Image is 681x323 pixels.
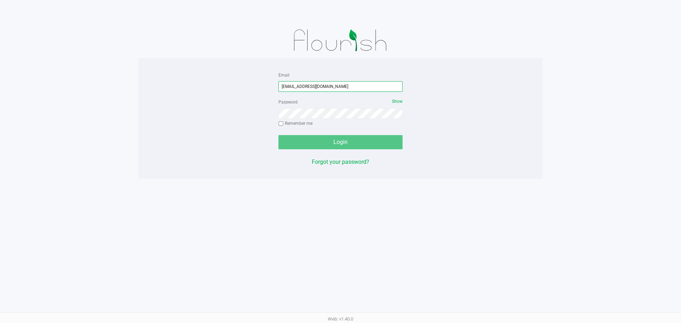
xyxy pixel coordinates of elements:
span: Show [392,99,403,104]
input: Remember me [278,121,283,126]
label: Email [278,72,289,78]
label: Password [278,99,298,105]
span: Web: v1.40.0 [328,316,353,322]
label: Remember me [278,120,312,127]
button: Forgot your password? [312,158,369,166]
